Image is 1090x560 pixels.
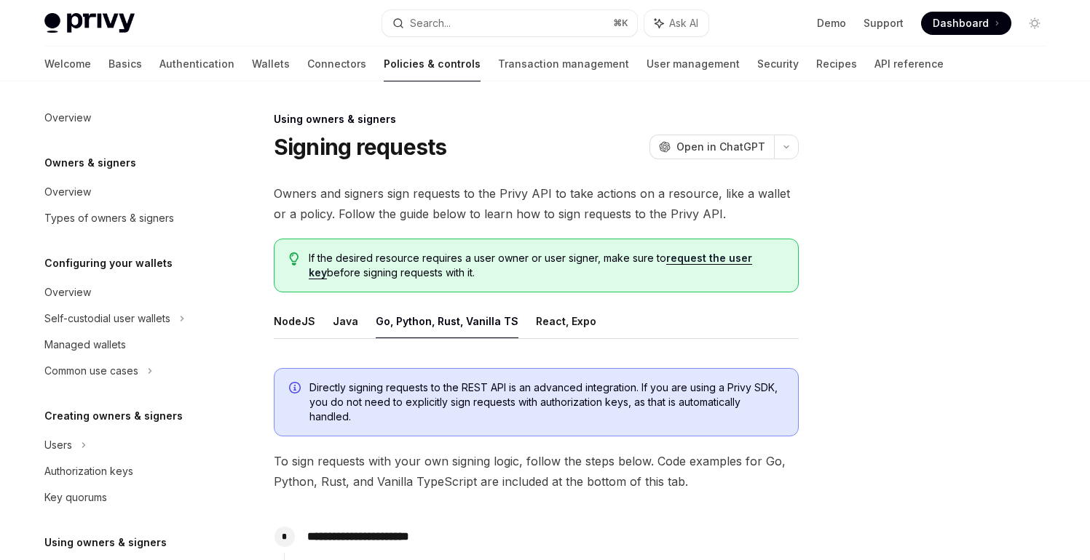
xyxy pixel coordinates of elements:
[274,304,315,338] button: NodeJS
[676,140,765,154] span: Open in ChatGPT
[644,10,708,36] button: Ask AI
[376,304,518,338] button: Go, Python, Rust, Vanilla TS
[44,362,138,380] div: Common use cases
[44,183,91,201] div: Overview
[108,47,142,81] a: Basics
[44,13,135,33] img: light logo
[864,16,904,31] a: Support
[44,47,91,81] a: Welcome
[44,407,183,425] h5: Creating owners & signers
[33,179,219,205] a: Overview
[613,17,628,29] span: ⌘ K
[649,135,774,159] button: Open in ChatGPT
[933,16,989,31] span: Dashboard
[33,458,219,484] a: Authorization keys
[44,534,167,551] h5: Using owners & signers
[33,205,219,231] a: Types of owners & signers
[252,47,290,81] a: Wallets
[274,134,447,160] h1: Signing requests
[274,183,799,224] span: Owners and signers sign requests to the Privy API to take actions on a resource, like a wallet or...
[307,47,366,81] a: Connectors
[647,47,740,81] a: User management
[921,12,1011,35] a: Dashboard
[44,489,107,506] div: Key quorums
[309,251,783,280] span: If the desired resource requires a user owner or user signer, make sure to before signing request...
[382,10,637,36] button: Search...⌘K
[44,436,72,454] div: Users
[757,47,799,81] a: Security
[33,484,219,511] a: Key quorums
[44,209,174,227] div: Types of owners & signers
[44,463,133,480] div: Authorization keys
[289,382,304,396] svg: Info
[44,109,91,127] div: Overview
[44,154,136,172] h5: Owners & signers
[44,255,173,272] h5: Configuring your wallets
[159,47,234,81] a: Authentication
[33,105,219,131] a: Overview
[816,47,857,81] a: Recipes
[333,304,358,338] button: Java
[33,279,219,305] a: Overview
[289,252,299,265] svg: Tip
[874,47,944,81] a: API reference
[498,47,629,81] a: Transaction management
[44,310,170,327] div: Self-custodial user wallets
[44,284,91,301] div: Overview
[44,336,126,353] div: Managed wallets
[536,304,596,338] button: React, Expo
[669,16,698,31] span: Ask AI
[1023,12,1046,35] button: Toggle dark mode
[274,451,799,492] span: To sign requests with your own signing logic, follow the steps below. Code examples for Go, Pytho...
[817,16,846,31] a: Demo
[410,15,451,32] div: Search...
[384,47,481,81] a: Policies & controls
[274,112,799,127] div: Using owners & signers
[309,380,783,424] span: Directly signing requests to the REST API is an advanced integration. If you are using a Privy SD...
[33,332,219,358] a: Managed wallets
